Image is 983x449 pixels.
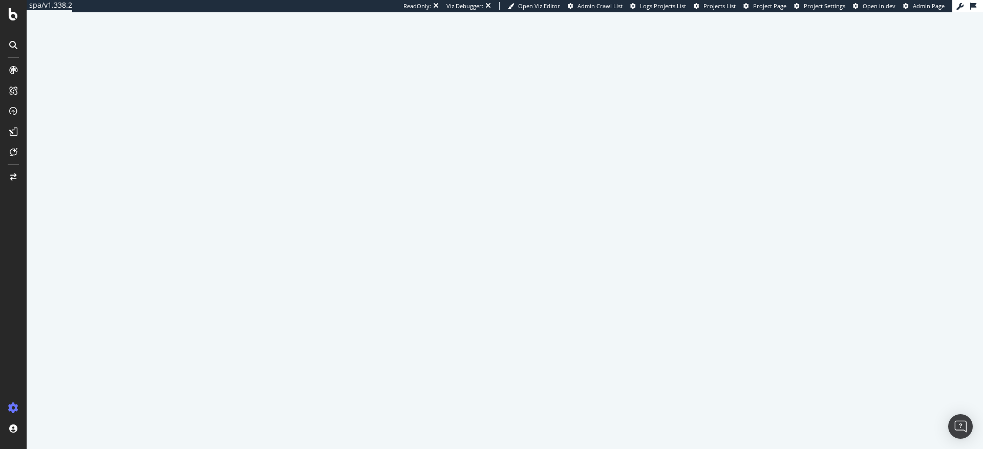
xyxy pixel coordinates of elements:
[568,2,623,10] a: Admin Crawl List
[694,2,736,10] a: Projects List
[794,2,845,10] a: Project Settings
[578,2,623,10] span: Admin Crawl List
[518,2,560,10] span: Open Viz Editor
[703,2,736,10] span: Projects List
[863,2,895,10] span: Open in dev
[403,2,431,10] div: ReadOnly:
[446,2,483,10] div: Viz Debugger:
[630,2,686,10] a: Logs Projects List
[913,2,945,10] span: Admin Page
[640,2,686,10] span: Logs Projects List
[753,2,786,10] span: Project Page
[508,2,560,10] a: Open Viz Editor
[903,2,945,10] a: Admin Page
[853,2,895,10] a: Open in dev
[948,414,973,439] div: Open Intercom Messenger
[743,2,786,10] a: Project Page
[804,2,845,10] span: Project Settings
